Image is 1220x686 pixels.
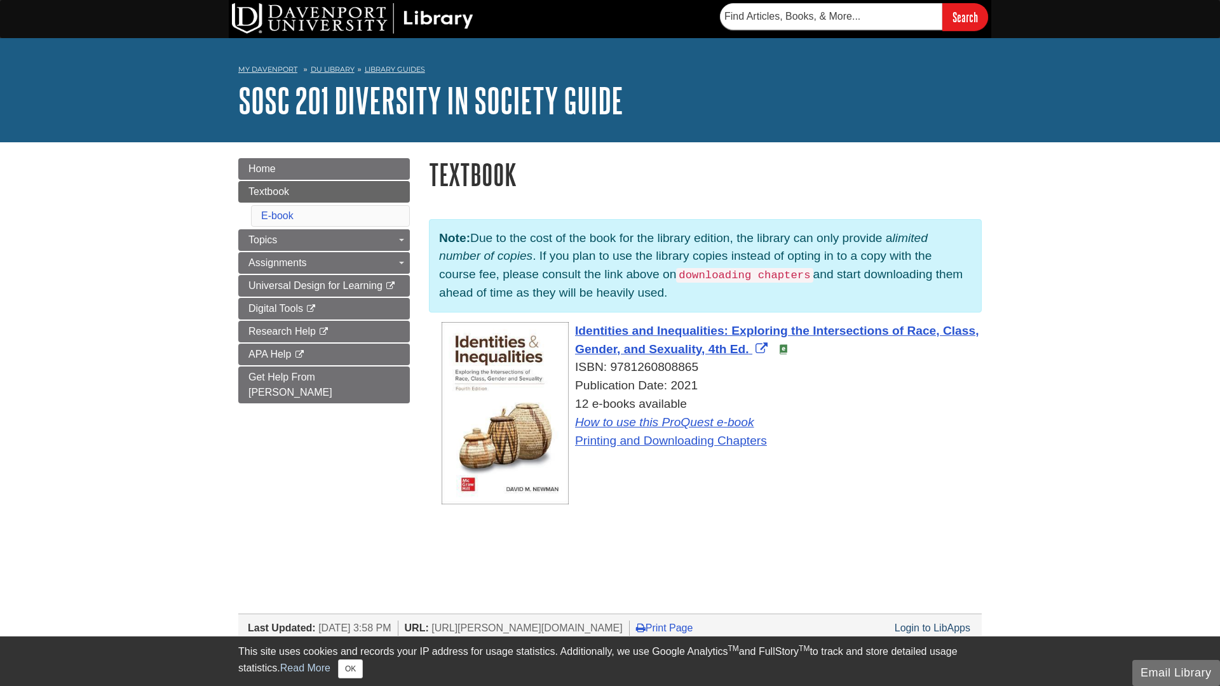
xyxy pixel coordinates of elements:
button: Close [338,659,363,678]
i: This link opens in a new window [306,305,316,313]
a: Textbook [238,181,410,203]
span: Assignments [248,257,307,268]
input: Find Articles, Books, & More... [720,3,942,30]
a: Read More [280,662,330,673]
a: Research Help [238,321,410,342]
a: Universal Design for Learning [238,275,410,297]
strong: Note: [439,231,470,245]
a: Assignments [238,252,410,274]
input: Search [942,3,988,30]
img: Cover Art [442,322,569,504]
div: This site uses cookies and records your IP address for usage statistics. Additionally, we use Goo... [238,644,982,678]
span: Digital Tools [248,303,303,314]
nav: breadcrumb [238,61,982,81]
sup: TM [799,644,810,653]
button: Email Library [1132,660,1220,686]
span: Research Help [248,326,316,337]
form: Searches DU Library's articles, books, and more [720,3,988,30]
a: My Davenport [238,64,297,75]
em: limited number of copies [439,231,928,263]
span: Topics [248,234,277,245]
a: Topics [238,229,410,251]
span: Identities and Inequalities: Exploring the Intersections of Race, Class, Gender, and Sexuality, 4... [575,324,979,356]
a: E-book [261,210,294,221]
a: APA Help [238,344,410,365]
i: Print Page [636,622,646,633]
a: DU Library [311,65,355,74]
div: Guide Page Menu [238,158,410,403]
span: Textbook [248,186,289,197]
span: APA Help [248,349,291,360]
a: Digital Tools [238,298,410,319]
a: Library Guides [365,65,425,74]
code: downloading chapters [676,268,813,283]
span: Universal Design for Learning [248,280,383,291]
i: This link opens in a new window [294,351,305,359]
p: Due to the cost of the book for the library edition, the library can only provide a . If you plan... [429,219,982,313]
a: How to use this ProQuest e-book [575,415,754,429]
span: Last Updated: [248,622,316,633]
img: e-Book [778,344,789,354]
a: Login to LibApps [895,622,970,633]
a: Link opens in new window [575,324,979,356]
sup: TM [728,644,738,653]
a: SOSC 201 Diversity in Society Guide [238,81,623,120]
span: [URL][PERSON_NAME][DOMAIN_NAME] [431,622,623,633]
a: Home [238,158,410,180]
i: This link opens in a new window [318,328,329,336]
div: Publication Date: 2021 [442,377,982,395]
div: ISBN: 9781260808865 [442,358,982,377]
span: Home [248,163,276,174]
div: 12 e-books available [442,395,982,450]
span: URL: [405,622,429,633]
h1: Textbook [429,158,982,191]
i: This link opens in a new window [385,282,396,290]
a: Print Page [636,622,693,633]
span: [DATE] 3:58 PM [318,622,391,633]
a: Get Help From [PERSON_NAME] [238,367,410,403]
a: Printing and Downloading Chapters [575,434,767,447]
span: Get Help From [PERSON_NAME] [248,372,332,398]
img: DU Library [232,3,473,34]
